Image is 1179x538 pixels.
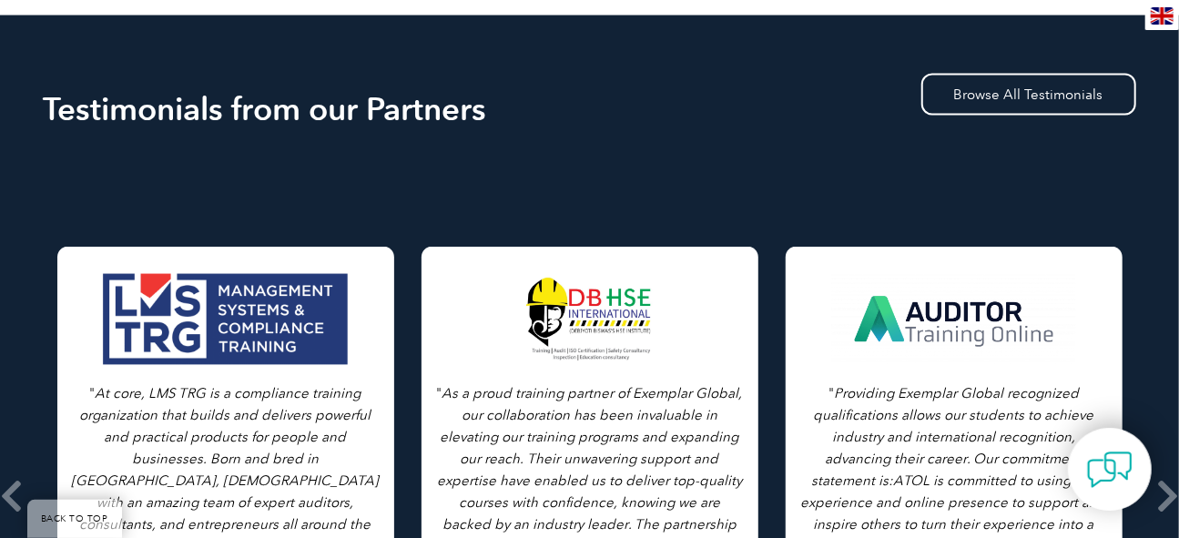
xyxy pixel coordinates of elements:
[44,95,1136,124] h2: Testimonials from our Partners
[1151,7,1174,25] img: en
[1087,447,1133,492] img: contact-chat.png
[921,74,1136,116] a: Browse All Testimonials
[27,500,122,538] a: BACK TO TOP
